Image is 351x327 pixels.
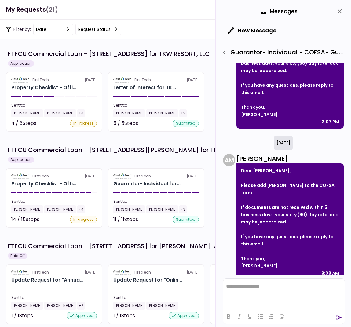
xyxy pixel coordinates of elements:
div: If you have any questions, please reply to this email. [241,233,339,248]
button: Request status [75,24,121,35]
div: [PERSON_NAME] [146,302,178,310]
div: Filter by: [6,24,121,35]
div: [PERSON_NAME] [11,205,43,213]
div: In Progress [70,120,97,127]
div: FirstTech [32,173,49,179]
button: Bullet list [255,312,266,321]
button: send [336,314,342,321]
img: Partner logo [113,77,132,83]
div: +3 [179,109,187,117]
div: 3:07 PM [322,118,339,125]
button: New Message [223,23,281,38]
div: [DATE] [11,77,97,83]
div: submitted [173,216,199,223]
div: Sent to: [113,199,199,204]
div: [DATE] [113,77,199,83]
div: Dear [PERSON_NAME], [241,167,339,174]
div: [PERSON_NAME] [236,154,344,163]
div: Application [8,60,34,67]
img: Partner logo [11,77,30,83]
div: FTFCU Commercial Loan - [STREET_ADDRESS] for [PERSON_NAME]-AUBURN, LLC [8,242,251,251]
div: [PERSON_NAME] [241,111,339,118]
div: [PERSON_NAME] [146,109,178,117]
div: 1 / 1 Steps [11,312,33,319]
img: Partner logo [113,173,132,179]
div: [DATE] [113,270,199,275]
button: Underline [245,312,255,321]
div: [PERSON_NAME] [113,302,145,310]
button: Numbered list [266,312,276,321]
div: Property Checklist - Office Retail for TKW RESORT, LLC 2410 Charleston Highway, Cayce, SC [11,84,76,91]
button: Bold [223,312,234,321]
div: FirstTech [32,270,49,275]
div: FirstTech [134,77,151,83]
h1: My Requests [6,3,58,16]
div: [PERSON_NAME] [11,302,43,310]
div: 9:08 AM [321,270,339,277]
div: [PERSON_NAME] [241,262,339,270]
div: Guarantor- Individual for TKW RESORT, LLC Tom White [113,180,181,187]
div: Sent to: [11,199,97,204]
div: 1 / 1 Steps [113,312,135,319]
div: Letter of Interest for TKW RESORT, LLC 2410 Charleston Highway Cayce [113,84,176,91]
div: Messages [260,7,298,16]
div: FirstTech [134,270,151,275]
div: [PERSON_NAME] [44,205,76,213]
div: approved [169,312,199,319]
div: Application [8,157,34,163]
div: Thank you, [241,255,339,262]
div: [PERSON_NAME] [44,302,76,310]
img: Partner logo [113,270,132,275]
div: Sent to: [11,103,97,108]
div: Guarantor- Individual - COFSA- Guarantor [219,47,345,58]
div: +4 [77,109,85,117]
img: Partner logo [11,173,30,179]
div: [PERSON_NAME] [44,109,76,117]
div: FirstTech [134,173,151,179]
div: [PERSON_NAME] [113,109,145,117]
div: +2 [77,302,85,310]
div: A M [223,154,235,166]
div: If you have any questions, please reply to this email. [241,82,339,96]
div: FTFCU Commercial Loan - [STREET_ADDRESS] for TKW RESORT, LLC [8,49,210,58]
button: Italic [234,312,244,321]
div: FirstTech [32,77,49,83]
div: In Progress [70,216,97,223]
div: [PERSON_NAME] [113,205,145,213]
button: close [335,6,345,16]
div: Thank you, [241,104,339,111]
img: Partner logo [11,270,30,275]
div: submitted [173,120,199,127]
div: [DATE] [113,173,199,179]
div: Please add [PERSON_NAME] to the COFSA form. [241,182,339,196]
div: If documents are not received within 5 business days, your sixty (60) day rate lock may be jeopar... [241,204,339,226]
div: [DATE] [11,270,97,275]
div: Paid Off [8,253,27,259]
div: 11 / 11 Steps [113,216,138,223]
div: [DATE] [274,136,293,150]
div: +3 [179,205,187,213]
div: Update Request for "Annual ERQ" Reporting Requirement - Single Tenant 2325 Bent Creek Rd Auburn A... [11,276,83,284]
div: +4 [77,205,85,213]
div: [DATE] [11,173,97,179]
button: Emojis [277,312,287,321]
div: [PERSON_NAME] [146,205,178,213]
div: Update Request for "Online Services- Consent for Use of Electronic Signatures and Electronic Disc... [113,276,182,284]
button: date [33,24,73,35]
div: date [36,26,46,33]
div: If documents are not received within 5 business days, your sixty (60) day rate lock may be jeopar... [241,52,339,74]
div: Sent to: [113,103,199,108]
div: 14 / 15 Steps [11,216,39,223]
div: FTFCU Commercial Loan - [STREET_ADDRESS][PERSON_NAME] for TKW RESORT, LLC [8,145,261,154]
div: Sent to: [11,295,97,300]
button: Archive workflow [213,48,224,59]
div: Sent to: [113,295,199,300]
span: (21) [46,3,58,16]
div: 5 / 5 Steps [113,120,138,127]
div: Property Checklist - Office Retail for TKW RESORT, LLC 1402 Boone Street [11,180,76,187]
div: [PERSON_NAME] [11,109,43,117]
div: 4 / 8 Steps [11,120,36,127]
iframe: Rich Text Area [223,279,345,309]
div: approved [67,312,97,319]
